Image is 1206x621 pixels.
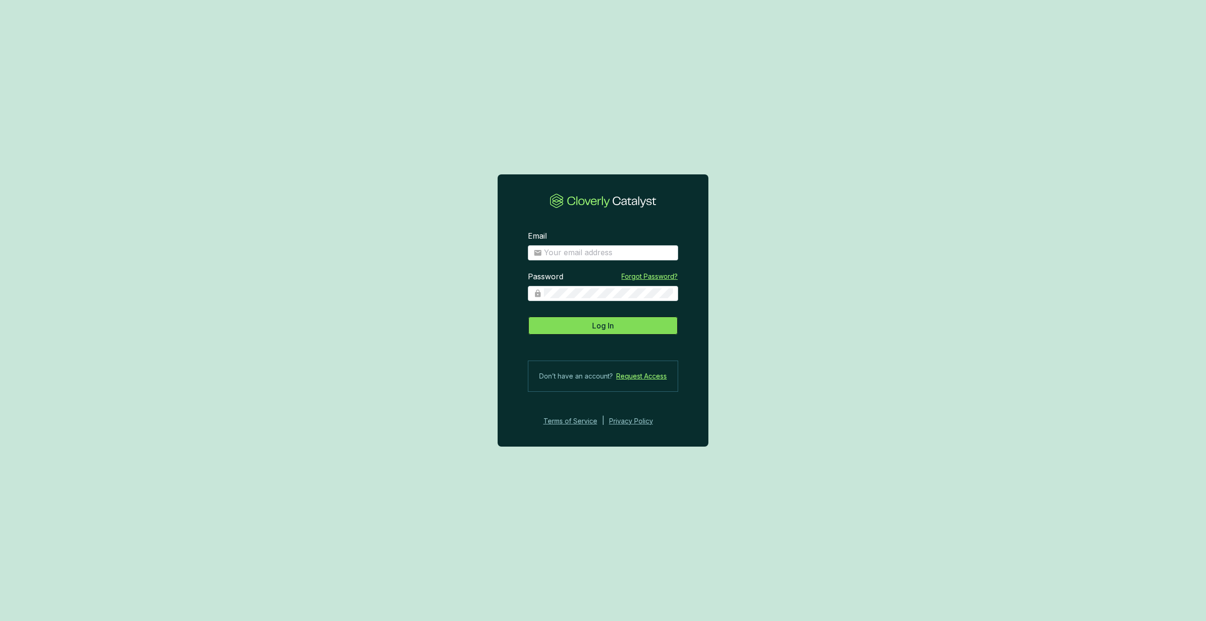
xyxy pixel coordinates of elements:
[544,288,673,299] input: Password
[609,415,666,427] a: Privacy Policy
[528,272,563,282] label: Password
[528,316,678,335] button: Log In
[541,415,597,427] a: Terms of Service
[528,231,547,241] label: Email
[539,371,613,382] span: Don’t have an account?
[621,272,678,281] a: Forgot Password?
[544,248,672,258] input: Email
[592,320,614,331] span: Log In
[602,415,604,427] div: |
[616,371,667,382] a: Request Access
